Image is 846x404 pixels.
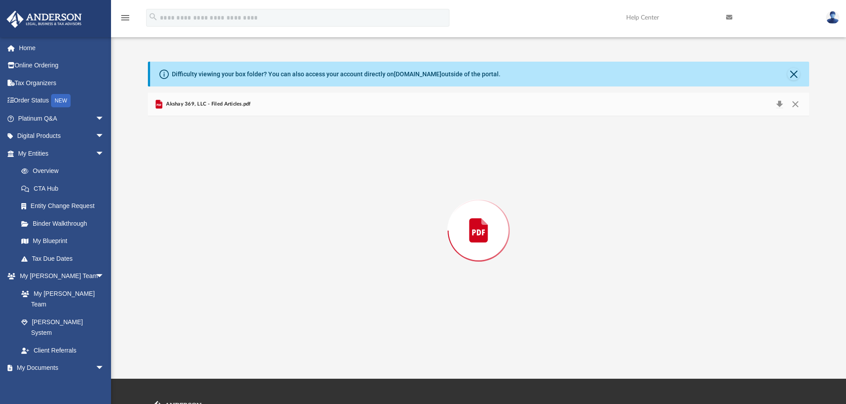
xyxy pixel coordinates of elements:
a: My [PERSON_NAME] Team [12,285,109,313]
a: Home [6,39,118,57]
a: [PERSON_NAME] System [12,313,113,341]
i: search [148,12,158,22]
a: My [PERSON_NAME] Teamarrow_drop_down [6,267,113,285]
a: Client Referrals [12,341,113,359]
img: Anderson Advisors Platinum Portal [4,11,84,28]
a: Digital Productsarrow_drop_down [6,127,118,145]
a: Entity Change Request [12,197,118,215]
a: CTA Hub [12,180,118,197]
a: Binder Walkthrough [12,215,118,232]
div: Difficulty viewing your box folder? You can also access your account directly on outside of the p... [172,70,500,79]
span: arrow_drop_down [95,127,113,145]
a: Platinum Q&Aarrow_drop_down [6,110,118,127]
button: Close [787,98,803,110]
img: User Pic [826,11,839,24]
span: arrow_drop_down [95,145,113,163]
a: My Blueprint [12,232,113,250]
span: arrow_drop_down [95,110,113,128]
a: My Entitiesarrow_drop_down [6,145,118,162]
a: Tax Due Dates [12,250,118,267]
a: Order StatusNEW [6,92,118,110]
a: menu [120,17,131,23]
span: arrow_drop_down [95,267,113,286]
a: My Documentsarrow_drop_down [6,359,113,377]
button: Download [771,98,787,110]
a: Overview [12,162,118,180]
span: Akshay 369, LLC - Filed Articles.pdf [164,100,251,108]
span: arrow_drop_down [95,359,113,377]
button: Close [787,68,800,80]
div: NEW [51,94,71,107]
a: Tax Organizers [6,74,118,92]
a: Online Ordering [6,57,118,75]
a: [DOMAIN_NAME] [394,71,441,78]
div: Preview [148,93,810,345]
i: menu [120,12,131,23]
